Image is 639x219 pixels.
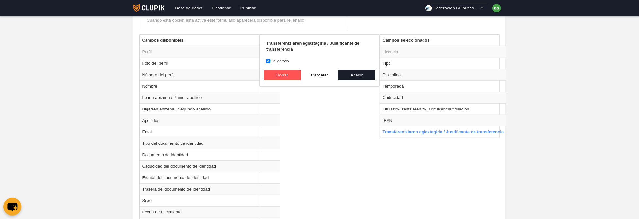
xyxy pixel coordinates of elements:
th: Campos seleccionados [380,35,507,46]
td: Licencia [380,46,507,58]
td: Fecha de nacimiento [140,206,280,218]
td: Apellidos [140,115,280,126]
span: Federación Guipuzcoana de Voleibol [434,5,479,11]
td: IBAN [380,115,507,126]
td: Perfil [140,46,280,58]
img: Clupik [133,4,165,12]
td: Disciplina [380,69,507,80]
td: Email [140,126,280,138]
a: Federación Guipuzcoana de Voleibol [423,3,488,14]
td: Lehen abizena / Primer apellido [140,92,280,103]
td: Caducidad del documento de identidad [140,160,280,172]
td: Sexo [140,195,280,206]
td: Temporada [380,80,507,92]
td: Documento de identidad [140,149,280,160]
label: Obligatorio [266,58,373,64]
td: Tipo [380,58,507,69]
img: c2l6ZT0zMHgzMCZmcz05JnRleHQ9REcmYmc9NDNhMDQ3.png [492,4,501,12]
button: Cancelar [301,70,338,80]
td: Frontal del documento de identidad [140,172,280,183]
td: Transferentziaren egiaztagiria / Justificante de transferencia [380,126,507,138]
td: Tipo del documento de identidad [140,138,280,149]
td: Titulazio-lizentziaren zk. / Nº licencia titulación [380,103,507,115]
input: Obligatorio [266,59,270,63]
button: Borrar [264,70,301,80]
button: chat-button [3,198,21,216]
td: Bigarren abizena / Segundo apellido [140,103,280,115]
div: Cuando esta opción está activa este formulario aparecerá disponible para rellenarlo [147,17,340,23]
td: Foto del perfil [140,58,280,69]
strong: Transferentziaren egiaztagiria / Justificante de transferencia [266,41,359,52]
img: Oa9FKPTX8wTZ.30x30.jpg [425,5,432,11]
td: Trasera del documento de identidad [140,183,280,195]
button: Añadir [338,70,375,80]
td: Nombre [140,80,280,92]
td: Número del perfil [140,69,280,80]
th: Campos disponibles [140,35,280,46]
td: Caducidad [380,92,507,103]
